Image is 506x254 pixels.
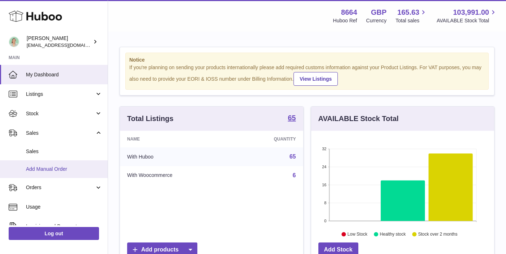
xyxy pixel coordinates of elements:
a: 65 [288,114,296,123]
span: Orders [26,184,95,191]
span: AVAILABLE Stock Total [436,17,497,24]
span: Sales [26,130,95,137]
a: 103,991.00 AVAILABLE Stock Total [436,8,497,24]
td: With Huboo [120,147,234,166]
a: 165.63 Total sales [395,8,427,24]
text: Low Stock [347,232,367,237]
strong: GBP [371,8,386,17]
span: 165.63 [397,8,419,17]
strong: 65 [288,114,296,121]
strong: Notice [129,57,485,63]
th: Name [120,131,234,147]
a: 65 [290,153,296,160]
h3: Total Listings [127,114,174,124]
strong: 8664 [341,8,357,17]
img: hello@thefacialcuppingexpert.com [9,36,19,47]
text: 0 [324,219,326,223]
div: Currency [366,17,387,24]
text: Healthy stock [380,232,406,237]
span: Listings [26,91,95,98]
span: Usage [26,204,102,210]
text: 24 [322,165,326,169]
span: My Dashboard [26,71,102,78]
span: 103,991.00 [453,8,489,17]
text: 32 [322,147,326,151]
text: Stock over 2 months [418,232,457,237]
td: With Woocommerce [120,166,234,185]
span: Add Manual Order [26,166,102,173]
span: Stock [26,110,95,117]
a: View Listings [294,72,338,86]
div: [PERSON_NAME] [27,35,91,49]
th: Quantity [234,131,303,147]
text: 16 [322,183,326,187]
a: 6 [293,172,296,178]
span: Invoicing and Payments [26,223,95,230]
span: Sales [26,148,102,155]
a: Log out [9,227,99,240]
span: [EMAIL_ADDRESS][DOMAIN_NAME] [27,42,106,48]
div: If you're planning on sending your products internationally please add required customs informati... [129,64,485,86]
text: 8 [324,201,326,205]
h3: AVAILABLE Stock Total [318,114,399,124]
div: Huboo Ref [333,17,357,24]
span: Total sales [395,17,427,24]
